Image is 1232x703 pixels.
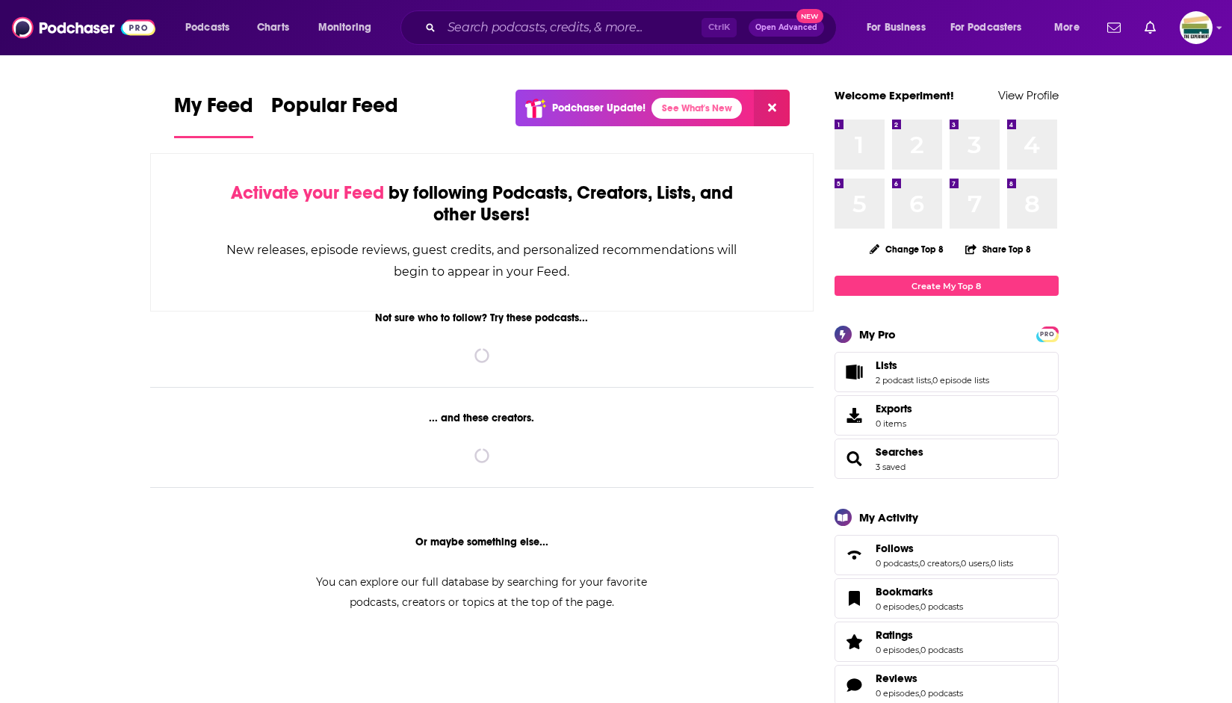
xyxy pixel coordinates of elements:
a: Searches [876,445,923,459]
button: Share Top 8 [965,235,1032,264]
a: 0 episodes [876,601,919,612]
input: Search podcasts, credits, & more... [442,16,702,40]
p: Podchaser Update! [552,102,646,114]
a: 0 podcasts [920,645,963,655]
span: Ratings [876,628,913,642]
a: Exports [835,395,1059,436]
a: 0 episodes [876,645,919,655]
a: Follows [840,545,870,566]
a: See What's New [651,98,742,119]
a: Ratings [840,631,870,652]
button: Show profile menu [1180,11,1213,44]
div: by following Podcasts, Creators, Lists, and other Users! [226,182,739,226]
span: Activate your Feed [231,182,384,204]
span: Ctrl K [702,18,737,37]
a: 0 episodes [876,688,919,699]
span: Follows [835,535,1059,575]
a: View Profile [998,88,1059,102]
span: , [959,558,961,569]
span: , [919,601,920,612]
a: 0 creators [920,558,959,569]
span: Reviews [876,672,917,685]
span: Logged in as ExperimentPublicist [1180,11,1213,44]
div: My Activity [859,510,918,524]
a: PRO [1038,328,1056,339]
span: Exports [876,402,912,415]
button: Change Top 8 [861,240,953,258]
span: Exports [840,405,870,426]
span: For Podcasters [950,17,1022,38]
span: Popular Feed [271,93,398,127]
span: Lists [876,359,897,372]
a: My Feed [174,93,253,138]
span: Ratings [835,622,1059,662]
span: , [919,645,920,655]
div: Not sure who to follow? Try these podcasts... [150,312,814,324]
a: Welcome Experiment! [835,88,954,102]
div: New releases, episode reviews, guest credits, and personalized recommendations will begin to appe... [226,239,739,282]
span: My Feed [174,93,253,127]
a: Searches [840,448,870,469]
a: 0 podcasts [920,601,963,612]
a: Reviews [840,675,870,696]
span: Charts [257,17,289,38]
span: Bookmarks [835,578,1059,619]
a: 2 podcast lists [876,375,931,385]
span: , [918,558,920,569]
button: open menu [856,16,944,40]
span: Bookmarks [876,585,933,598]
a: Charts [247,16,298,40]
span: More [1054,17,1080,38]
span: Follows [876,542,914,555]
div: My Pro [859,327,896,341]
a: 0 podcasts [920,688,963,699]
button: open menu [941,16,1044,40]
span: , [919,688,920,699]
a: Reviews [876,672,963,685]
img: Podchaser - Follow, Share and Rate Podcasts [12,13,155,42]
div: Or maybe something else... [150,536,814,548]
button: open menu [1044,16,1098,40]
a: Popular Feed [271,93,398,138]
a: Follows [876,542,1013,555]
a: 0 lists [991,558,1013,569]
span: For Business [867,17,926,38]
button: Open AdvancedNew [749,19,824,37]
span: Lists [835,352,1059,392]
button: open menu [308,16,391,40]
span: Searches [835,439,1059,479]
a: Create My Top 8 [835,276,1059,296]
a: 0 users [961,558,989,569]
div: ... and these creators. [150,412,814,424]
span: PRO [1038,329,1056,340]
a: Ratings [876,628,963,642]
a: 0 episode lists [932,375,989,385]
span: Monitoring [318,17,371,38]
a: Bookmarks [876,585,963,598]
a: Bookmarks [840,588,870,609]
div: You can explore our full database by searching for your favorite podcasts, creators or topics at ... [298,572,666,613]
span: , [931,375,932,385]
a: Lists [876,359,989,372]
a: 0 podcasts [876,558,918,569]
img: User Profile [1180,11,1213,44]
button: open menu [175,16,249,40]
a: Show notifications dropdown [1101,15,1127,40]
div: Search podcasts, credits, & more... [415,10,851,45]
span: Podcasts [185,17,229,38]
span: , [989,558,991,569]
a: 3 saved [876,462,906,472]
span: Open Advanced [755,24,817,31]
span: 0 items [876,418,912,429]
a: Lists [840,362,870,383]
a: Show notifications dropdown [1139,15,1162,40]
span: New [796,9,823,23]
